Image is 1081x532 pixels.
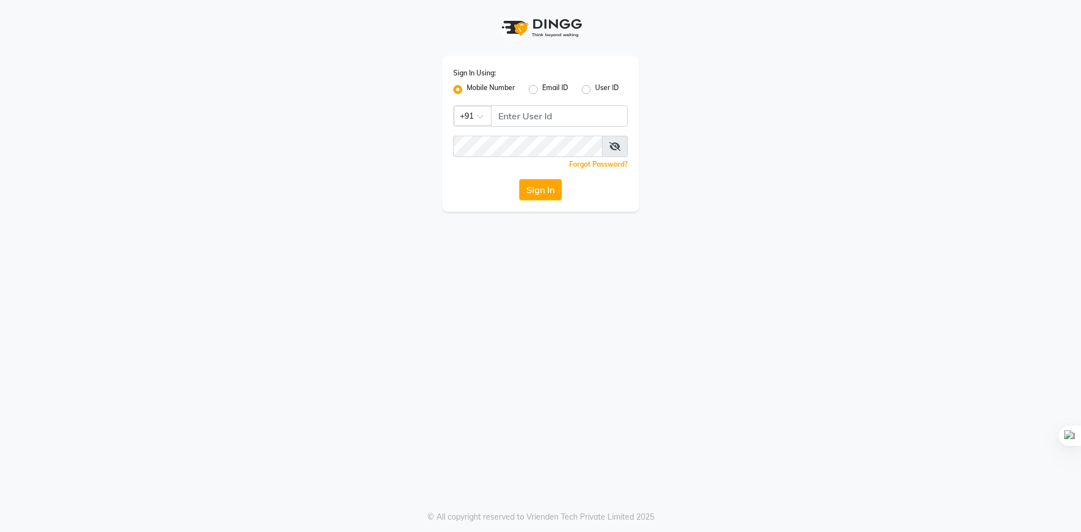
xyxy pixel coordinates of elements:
[595,83,619,96] label: User ID
[495,11,586,44] img: logo1.svg
[519,179,562,200] button: Sign In
[569,160,628,168] a: Forgot Password?
[453,68,496,78] label: Sign In Using:
[467,83,515,96] label: Mobile Number
[491,105,628,127] input: Username
[542,83,568,96] label: Email ID
[453,136,602,157] input: Username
